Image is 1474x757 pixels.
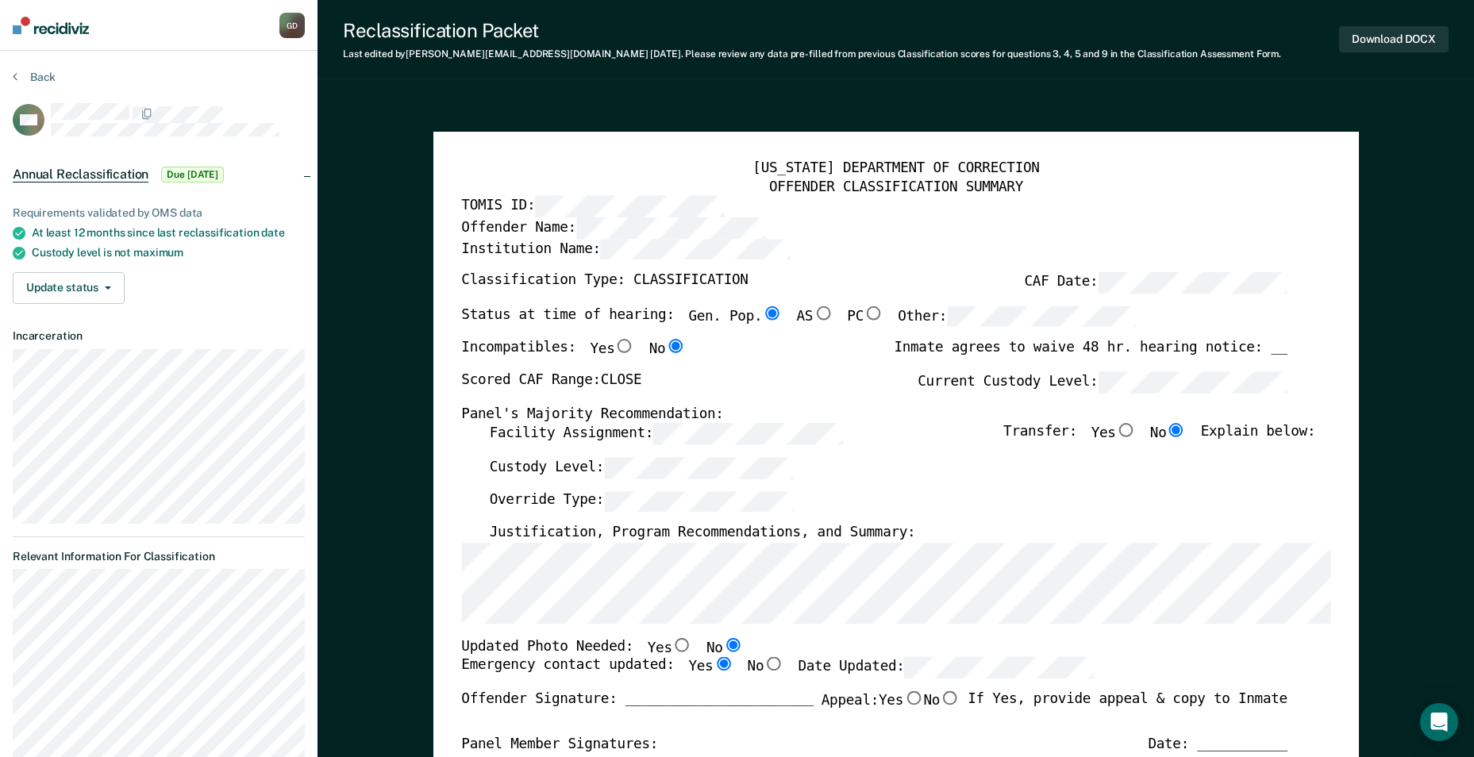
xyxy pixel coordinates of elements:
[461,691,1287,736] div: Offender Signature: _______________________ If Yes, provide appeal & copy to Inmate
[713,658,733,672] input: Yes
[688,306,782,328] label: Gen. Pop.
[461,340,686,372] div: Incompatibles:
[879,691,923,711] label: Yes
[13,17,89,34] img: Recidiviz
[1420,703,1458,741] div: Open Intercom Messenger
[1148,736,1287,754] div: Date: ___________
[461,217,765,239] label: Offender Name:
[13,272,125,304] button: Update status
[747,658,783,679] label: No
[133,246,183,259] span: maximum
[13,167,148,183] span: Annual Reclassification
[461,736,658,754] div: Panel Member Signatures:
[461,372,641,394] label: Scored CAF Range: CLOSE
[461,196,724,217] label: TOMIS ID:
[923,691,960,711] label: No
[601,239,790,260] input: Institution Name:
[903,691,924,705] input: Yes
[1003,424,1315,457] div: Transfer: Explain below:
[279,13,305,38] button: GD
[918,372,1287,394] label: Current Custody Level:
[688,658,733,679] label: Yes
[461,178,1330,196] div: OFFENDER CLASSIFICATION SUMMARY
[894,340,1287,372] div: Inmate agrees to waive 48 hr. hearing notice: __
[796,306,833,328] label: AS
[706,638,743,658] label: No
[13,550,305,563] dt: Relevant Information For Classification
[1150,424,1187,445] label: No
[647,638,691,658] label: Yes
[672,638,692,652] input: Yes
[947,306,1136,328] input: Other:
[13,70,56,84] button: Back
[461,638,743,658] div: Updated Photo Needed:
[279,13,305,38] div: G D
[489,491,793,513] label: Override Type:
[13,206,305,220] div: Requirements validated by OMS data
[821,691,960,724] label: Appeal:
[461,239,790,260] label: Institution Name:
[764,658,784,672] input: No
[461,306,1136,340] div: Status at time of hearing:
[576,217,765,239] input: Offender Name:
[813,306,833,321] input: AS
[32,226,305,240] div: At least 12 months since last reclassification
[940,691,960,705] input: No
[461,272,748,294] label: Classification Type: CLASSIFICATION
[489,424,842,445] label: Facility Assignment:
[1024,272,1287,294] label: CAF Date:
[461,405,1287,424] div: Panel's Majority Recommendation:
[762,306,783,321] input: Gen. Pop.
[1091,424,1135,445] label: Yes
[665,340,686,354] input: No
[489,525,915,543] label: Justification, Program Recommendations, and Summary:
[1339,26,1449,52] button: Download DOCX
[261,226,284,239] span: date
[898,306,1136,328] label: Other:
[798,658,1094,679] label: Date Updated:
[161,167,224,183] span: Due [DATE]
[604,457,793,478] input: Custody Level:
[847,306,883,328] label: PC
[648,340,685,359] label: No
[653,424,842,445] input: Facility Assignment:
[864,306,884,321] input: PC
[650,48,680,60] span: [DATE]
[614,340,635,354] input: Yes
[722,638,743,652] input: No
[489,457,793,478] label: Custody Level:
[1098,272,1287,294] input: CAF Date:
[604,491,793,513] input: Override Type:
[535,196,724,217] input: TOMIS ID:
[461,658,1094,691] div: Emergency contact updated:
[13,329,305,343] dt: Incarceration
[1098,372,1287,394] input: Current Custody Level:
[343,48,1281,60] div: Last edited by [PERSON_NAME][EMAIL_ADDRESS][DOMAIN_NAME] . Please review any data pre-filled from...
[1166,424,1187,438] input: No
[461,160,1330,179] div: [US_STATE] DEPARTMENT OF CORRECTION
[1115,424,1136,438] input: Yes
[32,246,305,259] div: Custody level is not
[590,340,634,359] label: Yes
[343,19,1281,42] div: Reclassification Packet
[904,658,1093,679] input: Date Updated:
